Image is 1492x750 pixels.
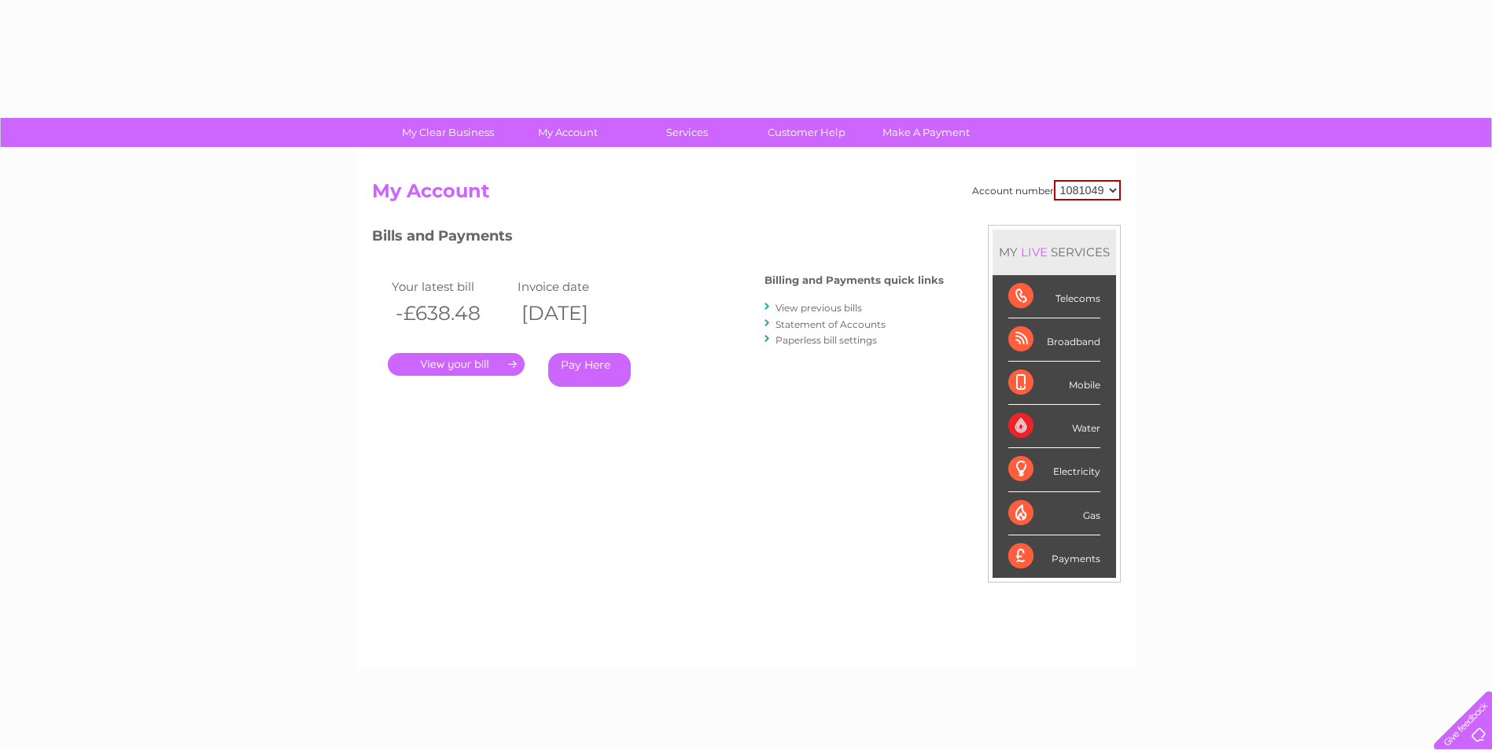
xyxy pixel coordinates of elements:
h2: My Account [372,180,1121,210]
div: Mobile [1008,362,1100,405]
div: Telecoms [1008,275,1100,318]
a: Statement of Accounts [775,318,886,330]
a: Make A Payment [861,118,991,147]
a: . [388,353,525,376]
a: My Clear Business [383,118,513,147]
a: Paperless bill settings [775,334,877,346]
th: -£638.48 [388,297,514,329]
a: My Account [503,118,632,147]
th: [DATE] [514,297,639,329]
div: MY SERVICES [993,230,1116,274]
h4: Billing and Payments quick links [764,274,944,286]
a: View previous bills [775,302,862,314]
a: Services [622,118,752,147]
div: Broadband [1008,318,1100,362]
td: Invoice date [514,276,639,297]
a: Pay Here [548,353,631,387]
td: Your latest bill [388,276,514,297]
h3: Bills and Payments [372,225,944,252]
div: Gas [1008,492,1100,535]
div: Water [1008,405,1100,448]
div: LIVE [1018,244,1051,259]
div: Payments [1008,535,1100,578]
a: Customer Help [742,118,871,147]
div: Electricity [1008,448,1100,491]
div: Account number [972,180,1121,200]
